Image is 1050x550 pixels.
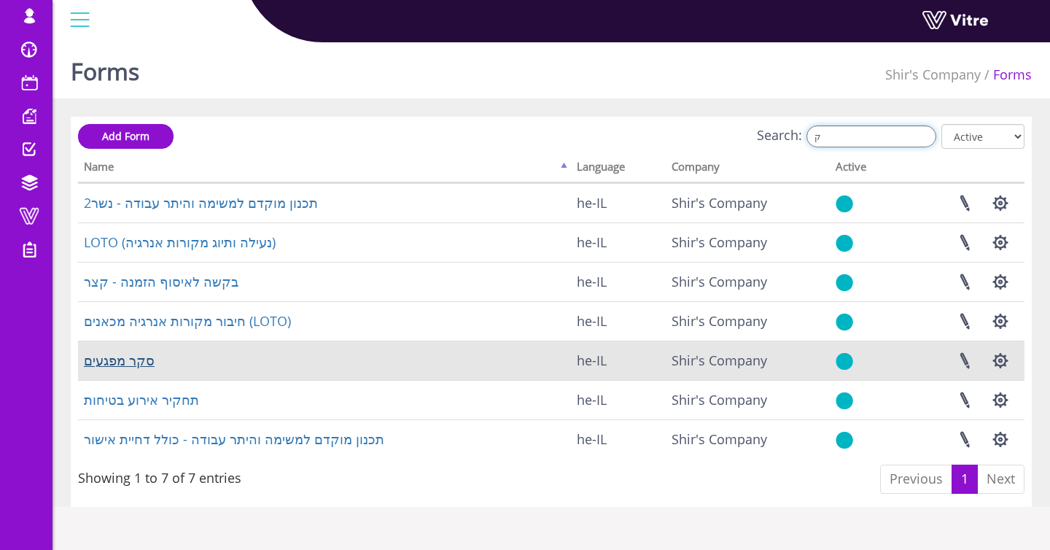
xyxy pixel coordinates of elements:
a: 2תכנון מוקדם למשימה והיתר עבודה - נשר [84,194,318,212]
img: yes [836,313,853,331]
a: 1 [952,465,978,494]
a: סקר מפגעים [84,352,155,369]
span: 385 [672,391,767,408]
th: Name: activate to sort column descending [78,155,571,183]
img: yes [836,352,853,371]
label: Search: [757,125,936,147]
td: he-IL [571,262,666,301]
a: בקשה לאיסוף הזמנה - קצר [84,273,238,290]
a: תכנון מוקדם למשימה והיתר עבודה - כולל דחיית אישור [84,430,384,448]
span: 385 [885,66,981,83]
td: he-IL [571,419,666,459]
li: Forms [981,66,1032,85]
a: Next [977,465,1024,494]
a: Add Form [78,124,174,149]
a: Previous [880,465,952,494]
td: he-IL [571,222,666,262]
img: yes [836,195,853,213]
a: תחקיר אירוע בטיחות [84,391,199,408]
span: 385 [672,194,767,212]
img: yes [836,234,853,252]
th: Company [666,155,831,183]
th: Language [571,155,666,183]
span: 385 [672,273,767,290]
td: he-IL [571,341,666,380]
img: yes [836,392,853,410]
a: חיבור מקורות אנרגיה מכאנים (LOTO) [84,312,291,330]
td: he-IL [571,183,666,222]
img: yes [836,274,853,292]
span: 385 [672,430,767,448]
span: 385 [672,312,767,330]
img: yes [836,431,853,449]
td: he-IL [571,380,666,419]
h1: Forms [71,36,139,98]
span: Add Form [102,129,149,143]
span: 385 [672,352,767,369]
div: Showing 1 to 7 of 7 entries [78,463,241,488]
input: Search: [806,125,936,147]
span: 385 [672,233,767,251]
a: LOTO (נעילה ותיוג מקורות אנרגיה) [84,233,276,251]
td: he-IL [571,301,666,341]
th: Active [830,155,895,183]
